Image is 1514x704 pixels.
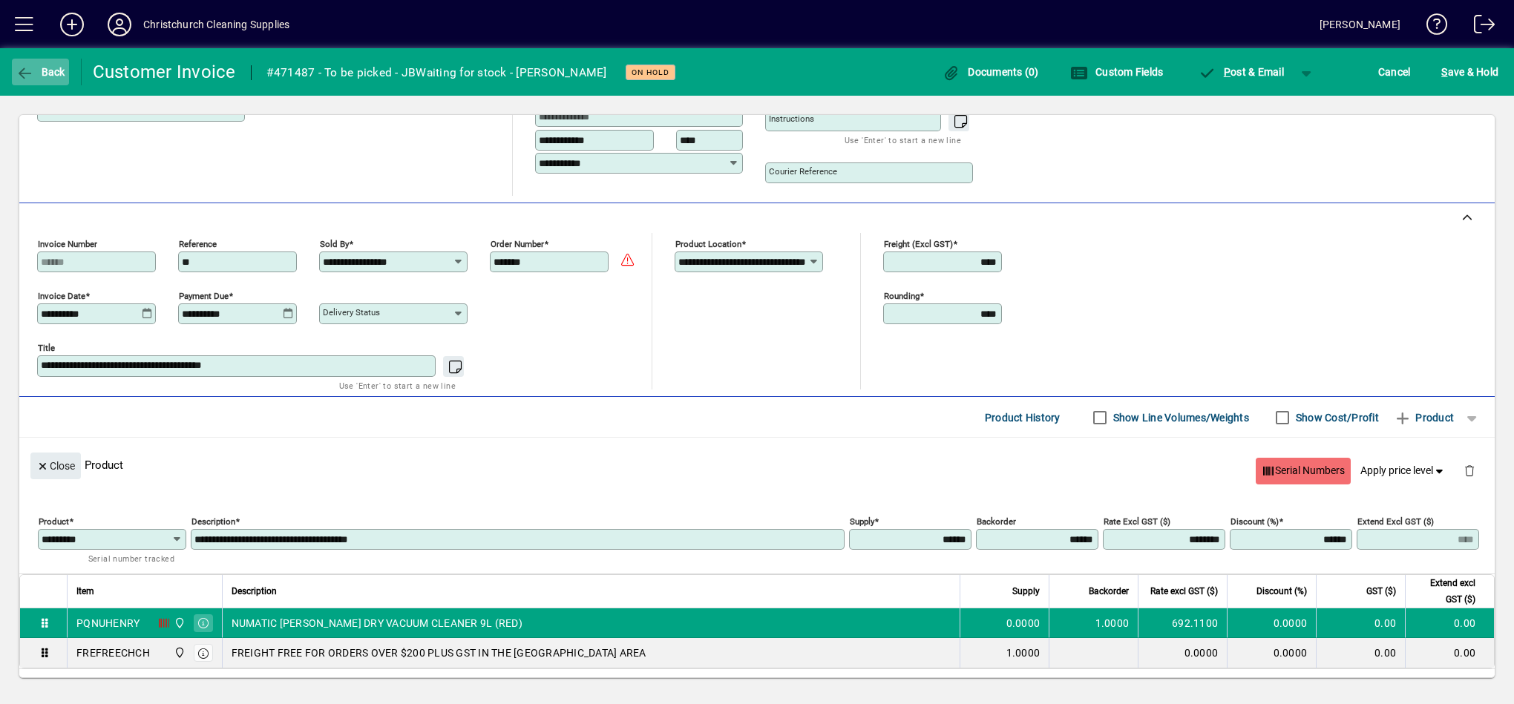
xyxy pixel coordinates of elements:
td: 0.0000 [1227,608,1316,638]
mat-label: Invoice number [38,239,97,249]
button: Delete [1452,453,1487,488]
button: Save & Hold [1438,59,1502,85]
div: PQNUHENRY [76,616,140,631]
mat-label: Payment due [179,291,229,301]
mat-label: Rate excl GST ($) [1104,516,1170,527]
span: Custom Fields [1070,66,1164,78]
button: Back [12,59,69,85]
span: P [1224,66,1230,78]
mat-label: Product location [675,239,741,249]
td: 0.00 [1316,638,1405,668]
span: Discount (%) [1256,583,1307,599]
button: Product [1386,404,1461,431]
label: Show Line Volumes/Weights [1110,410,1249,425]
span: Close [36,454,75,478]
span: GST ($) [1366,583,1396,599]
span: Back [16,66,65,78]
button: Documents (0) [939,59,1043,85]
td: 0.0000 [1227,638,1316,668]
button: Add [48,11,96,38]
span: Item [76,583,94,599]
mat-label: Discount (%) [1230,516,1279,527]
button: Apply price level [1354,458,1452,484]
mat-label: Description [191,516,235,527]
button: Profile [96,11,143,38]
span: 1.0000 [1095,616,1130,631]
td: 0.00 [1405,638,1494,668]
button: Post & Email [1190,59,1291,85]
span: S [1441,66,1447,78]
mat-label: Rounding [884,291,920,301]
td: 0.00 [1316,608,1405,638]
mat-label: Reference [179,239,217,249]
mat-hint: Use 'Enter' to start a new line [845,131,961,148]
div: Christchurch Cleaning Supplies [143,13,289,36]
mat-hint: Serial number tracked [88,550,174,567]
span: Product [1394,406,1454,430]
mat-label: Instructions [769,114,814,124]
mat-label: Delivery status [323,307,380,318]
mat-label: Backorder [977,516,1016,527]
span: Supply [1012,583,1040,599]
div: Customer Invoice [93,60,236,84]
mat-label: Invoice date [38,291,85,301]
span: ost & Email [1198,66,1284,78]
span: FREIGHT FREE FOR ORDERS OVER $200 PLUS GST IN THE [GEOGRAPHIC_DATA] AREA [232,645,646,660]
div: 692.1100 [1147,616,1218,631]
mat-label: Courier Reference [769,166,837,177]
span: NUMATIC [PERSON_NAME] DRY VACUUM CLEANER 9L (RED) [232,616,522,631]
span: Apply price level [1360,463,1446,478]
a: Logout [1463,3,1495,51]
span: Rate excl GST ($) [1150,583,1218,599]
td: 0.00 [1405,608,1494,638]
button: Cancel [1374,59,1415,85]
div: [PERSON_NAME] [1320,13,1400,36]
span: Documents (0) [943,66,1039,78]
mat-label: Extend excl GST ($) [1357,516,1434,527]
app-page-header-button: Close [27,458,85,472]
span: ave & Hold [1441,60,1498,84]
mat-hint: Use 'Enter' to start a new line [339,377,456,394]
button: Product History [979,404,1066,431]
app-page-header-button: Delete [1452,464,1487,477]
div: Product [19,438,1495,492]
span: Cancel [1378,60,1411,84]
mat-label: Sold by [320,239,349,249]
span: On hold [632,68,669,77]
div: #471487 - To be picked - JBWaiting for stock - [PERSON_NAME] [266,61,607,85]
span: 0.0000 [1006,616,1041,631]
mat-label: Order number [491,239,544,249]
span: Description [232,583,277,599]
button: Serial Numbers [1256,458,1351,484]
span: Product History [985,406,1061,430]
span: Extend excl GST ($) [1415,575,1475,608]
button: Custom Fields [1066,59,1167,85]
button: Close [30,453,81,479]
span: Christchurch Cleaning Supplies Ltd [170,615,187,631]
div: FREFREECHCH [76,645,150,660]
span: Serial Numbers [1262,458,1345,483]
mat-label: Title [38,343,55,353]
mat-label: Supply [850,516,874,527]
a: Knowledge Base [1415,3,1448,51]
span: 1.0000 [1006,645,1041,660]
mat-label: Product [39,516,69,527]
mat-label: Freight (excl GST) [884,239,953,249]
div: 0.0000 [1147,645,1218,660]
label: Show Cost/Profit [1293,410,1379,425]
span: Christchurch Cleaning Supplies Ltd [170,645,187,661]
span: Backorder [1089,583,1129,599]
